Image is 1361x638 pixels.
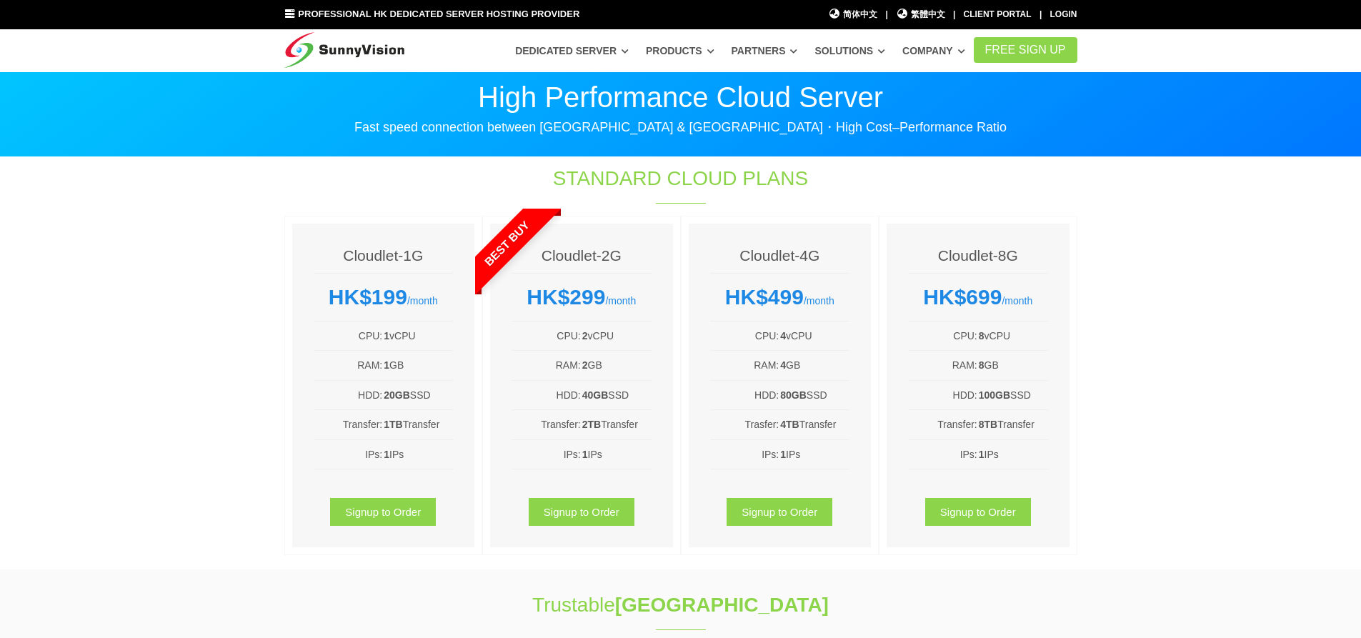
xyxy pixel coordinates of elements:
span: Best Buy [447,183,567,303]
b: 4TB [780,419,799,430]
b: 2 [582,330,588,342]
h4: Cloudlet-8G [908,245,1048,266]
td: IPs [779,446,849,463]
td: GB [978,357,1048,374]
b: 8 [979,330,984,342]
td: GB [383,357,453,374]
td: RAM: [908,357,978,374]
b: 100GB [979,389,1010,401]
td: RAM: [314,357,384,374]
h4: Cloudlet-2G [512,245,652,266]
td: vCPU [383,327,453,344]
a: 繁體中文 [896,8,945,21]
b: 8TB [979,419,997,430]
td: SSD [582,387,652,404]
td: IPs [582,446,652,463]
b: 1 [384,359,389,371]
a: Signup to Order [529,498,634,526]
td: Transfer: [908,416,978,433]
td: HDD: [908,387,978,404]
td: GB [582,357,652,374]
h1: Trustable [443,591,919,619]
td: Transfer [383,416,453,433]
strong: HK$699 [923,285,1002,309]
td: HDD: [314,387,384,404]
b: 1 [384,449,389,460]
div: /month [908,284,1048,310]
li: | [953,8,955,21]
td: HDD: [512,387,582,404]
td: vCPU [582,327,652,344]
td: Transfer [779,416,849,433]
strong: [GEOGRAPHIC_DATA] [615,594,829,616]
a: Partners [732,38,798,64]
td: vCPU [779,327,849,344]
p: Fast speed connection between [GEOGRAPHIC_DATA] & [GEOGRAPHIC_DATA]・High Cost–Performance Ratio [284,119,1077,136]
td: SSD [383,387,453,404]
b: 1TB [384,419,402,430]
td: SSD [978,387,1048,404]
td: CPU: [710,327,780,344]
a: FREE Sign Up [974,37,1077,63]
td: RAM: [710,357,780,374]
td: Transfer [582,416,652,433]
a: Dedicated Server [515,38,629,64]
td: RAM: [512,357,582,374]
p: High Performance Cloud Server [284,83,1077,111]
b: 1 [780,449,786,460]
td: HDD: [710,387,780,404]
td: IPs: [710,446,780,463]
a: Login [1050,9,1077,19]
b: 1 [384,330,389,342]
li: | [1040,8,1042,21]
b: 2 [582,359,588,371]
b: 1 [582,449,588,460]
td: GB [779,357,849,374]
td: CPU: [314,327,384,344]
h1: Standard Cloud Plans [443,164,919,192]
b: 20GB [384,389,410,401]
b: 4 [780,359,786,371]
div: /month [512,284,652,310]
td: IPs: [908,446,978,463]
strong: HK$499 [725,285,804,309]
td: CPU: [908,327,978,344]
td: IPs: [512,446,582,463]
td: Transfer: [314,416,384,433]
a: Signup to Order [727,498,832,526]
strong: HK$199 [329,285,407,309]
a: Signup to Order [925,498,1031,526]
b: 4 [780,330,786,342]
b: 8 [979,359,984,371]
a: Solutions [814,38,885,64]
td: Transfer: [512,416,582,433]
td: Transfer [978,416,1048,433]
b: 1 [979,449,984,460]
h4: Cloudlet-1G [314,245,454,266]
span: Professional HK Dedicated Server Hosting Provider [298,9,579,19]
b: 80GB [780,389,807,401]
td: IPs [978,446,1048,463]
div: /month [314,284,454,310]
td: SSD [779,387,849,404]
div: /month [710,284,850,310]
a: Company [902,38,965,64]
td: Trasfer: [710,416,780,433]
td: CPU: [512,327,582,344]
a: Signup to Order [330,498,436,526]
strong: HK$299 [527,285,605,309]
td: IPs: [314,446,384,463]
b: 2TB [582,419,601,430]
b: 40GB [582,389,609,401]
h4: Cloudlet-4G [710,245,850,266]
td: vCPU [978,327,1048,344]
td: IPs [383,446,453,463]
a: Client Portal [964,9,1032,19]
a: Products [646,38,714,64]
a: 简体中文 [829,8,878,21]
li: | [885,8,887,21]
